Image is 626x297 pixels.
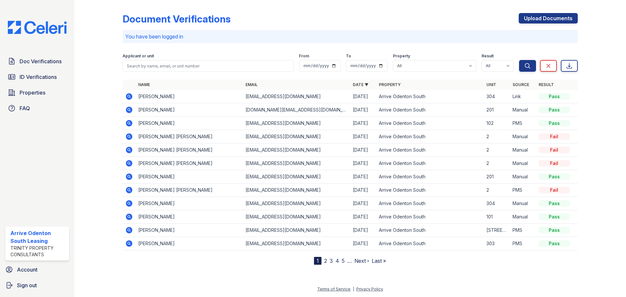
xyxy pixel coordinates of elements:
td: [PERSON_NAME] [PERSON_NAME] [136,143,243,157]
a: Privacy Policy [356,287,383,291]
td: [EMAIL_ADDRESS][DOMAIN_NAME] [243,184,350,197]
td: PMS [510,184,536,197]
td: Manual [510,170,536,184]
div: Pass [539,200,570,207]
td: Arrive Odenton South [376,90,484,103]
a: Upload Documents [519,13,578,23]
a: 5 [342,258,345,264]
td: [PERSON_NAME] [PERSON_NAME] [136,157,243,170]
td: [PERSON_NAME] [136,197,243,210]
td: Arrive Odenton South [376,103,484,117]
td: [DATE] [350,130,376,143]
div: Trinity Property Consultants [10,245,67,258]
td: [EMAIL_ADDRESS][DOMAIN_NAME] [243,130,350,143]
td: [PERSON_NAME] [136,103,243,117]
div: Pass [539,107,570,113]
a: Properties [5,86,69,99]
label: Result [482,53,494,59]
a: Next › [354,258,369,264]
div: Pass [539,240,570,247]
td: 201 [484,170,510,184]
a: 2 [324,258,327,264]
td: [DATE] [350,237,376,250]
td: [PERSON_NAME] [PERSON_NAME] [136,184,243,197]
span: Sign out [17,281,37,289]
td: 102 [484,117,510,130]
td: Manual [510,210,536,224]
a: 3 [330,258,333,264]
td: [DATE] [350,90,376,103]
td: Manual [510,103,536,117]
td: [EMAIL_ADDRESS][DOMAIN_NAME] [243,170,350,184]
td: [EMAIL_ADDRESS][DOMAIN_NAME] [243,90,350,103]
div: Pass [539,93,570,100]
td: Arrive Odenton South [376,130,484,143]
div: 1 [314,257,321,265]
td: [DATE] [350,157,376,170]
span: Account [17,266,37,274]
td: 304 [484,197,510,210]
div: Arrive Odenton South Leasing [10,229,67,245]
td: [DATE] [350,143,376,157]
td: [PERSON_NAME] [136,170,243,184]
a: FAQ [5,102,69,115]
div: Fail [539,187,570,193]
a: Source [513,82,529,87]
a: 4 [335,258,339,264]
td: [EMAIL_ADDRESS][DOMAIN_NAME] [243,117,350,130]
a: Email [246,82,258,87]
label: From [299,53,309,59]
div: Pass [539,173,570,180]
td: Arrive Odenton South [376,143,484,157]
a: Result [539,82,554,87]
td: [PERSON_NAME] [136,90,243,103]
a: Account [3,263,72,276]
td: [EMAIL_ADDRESS][DOMAIN_NAME] [243,157,350,170]
td: [EMAIL_ADDRESS][DOMAIN_NAME] [243,210,350,224]
span: ID Verifications [20,73,57,81]
input: Search by name, email, or unit number [123,60,294,72]
td: [DATE] [350,184,376,197]
td: 2 [484,143,510,157]
span: Doc Verifications [20,57,62,65]
td: Arrive Odenton South [376,224,484,237]
td: Manual [510,197,536,210]
a: Sign out [3,279,72,292]
a: Unit [486,82,496,87]
td: 303 [484,237,510,250]
a: ID Verifications [5,70,69,83]
td: [EMAIL_ADDRESS][DOMAIN_NAME] [243,143,350,157]
td: [PERSON_NAME] [136,117,243,130]
td: [STREET_ADDRESS] [484,224,510,237]
td: 101 [484,210,510,224]
td: [EMAIL_ADDRESS][DOMAIN_NAME] [243,224,350,237]
td: [DATE] [350,210,376,224]
td: Manual [510,157,536,170]
td: Arrive Odenton South [376,170,484,184]
td: Arrive Odenton South [376,197,484,210]
a: Property [379,82,401,87]
td: [PERSON_NAME] [136,210,243,224]
a: Name [138,82,150,87]
span: Properties [20,89,45,97]
td: [DATE] [350,224,376,237]
label: Applicant or unit [123,53,154,59]
label: Property [393,53,410,59]
p: You have been logged in [125,33,575,40]
td: [DATE] [350,117,376,130]
div: Fail [539,133,570,140]
td: PMS [510,117,536,130]
td: [PERSON_NAME] [136,224,243,237]
td: 2 [484,184,510,197]
img: CE_Logo_Blue-a8612792a0a2168367f1c8372b55b34899dd931a85d93a1a3d3e32e68fde9ad4.png [3,21,72,34]
td: [PERSON_NAME] [PERSON_NAME] [136,130,243,143]
td: [DATE] [350,103,376,117]
td: Arrive Odenton South [376,237,484,250]
td: Arrive Odenton South [376,117,484,130]
td: Arrive Odenton South [376,184,484,197]
td: Manual [510,143,536,157]
td: 201 [484,103,510,117]
td: PMS [510,224,536,237]
td: PMS [510,237,536,250]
